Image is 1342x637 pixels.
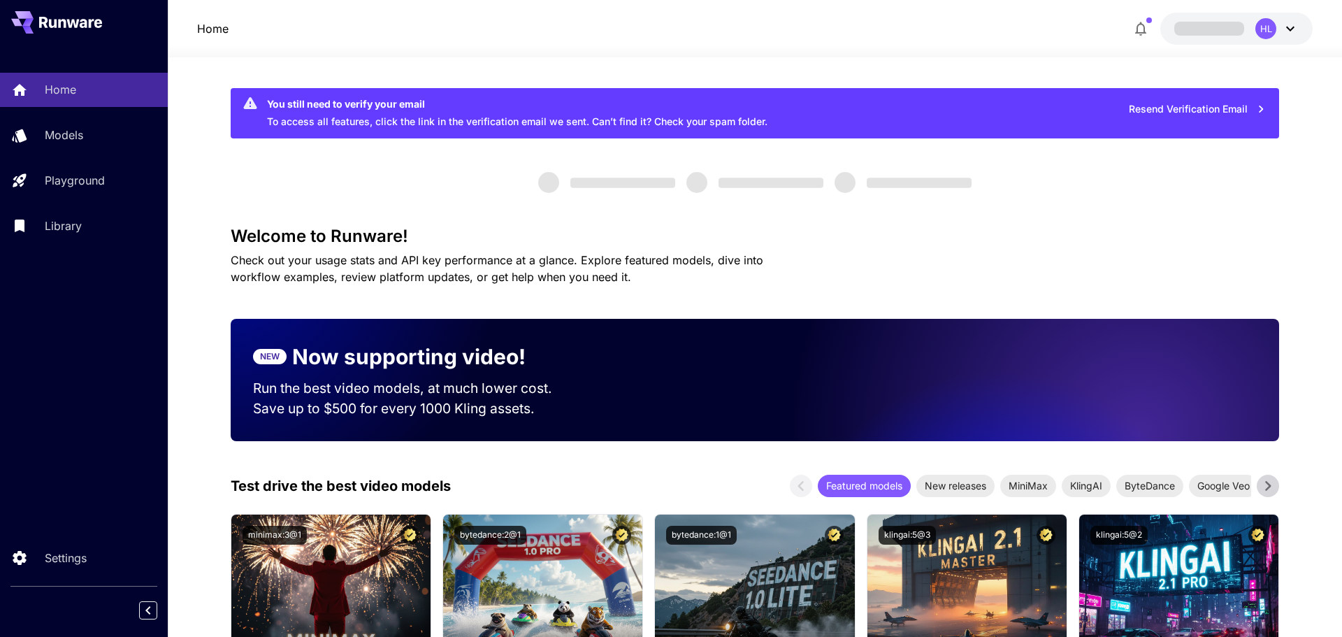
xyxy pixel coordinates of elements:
span: Check out your usage stats and API key performance at a glance. Explore featured models, dive int... [231,253,763,284]
p: Settings [45,550,87,566]
div: KlingAI [1062,475,1111,497]
button: bytedance:2@1 [454,526,526,545]
a: Home [197,20,229,37]
p: Run the best video models, at much lower cost. [253,378,579,399]
nav: breadcrumb [197,20,229,37]
span: Google Veo [1189,478,1258,493]
div: MiniMax [1000,475,1056,497]
p: Test drive the best video models [231,475,451,496]
div: To access all features, click the link in the verification email we sent. Can’t find it? Check yo... [267,92,767,134]
button: klingai:5@3 [879,526,936,545]
button: klingai:5@2 [1090,526,1148,545]
span: New releases [916,478,995,493]
div: Featured models [818,475,911,497]
button: Resend Verification Email [1121,95,1274,124]
span: KlingAI [1062,478,1111,493]
span: Featured models [818,478,911,493]
div: Google Veo [1189,475,1258,497]
button: Certified Model – Vetted for best performance and includes a commercial license. [401,526,419,545]
button: Collapse sidebar [139,601,157,620]
p: Save up to $500 for every 1000 Kling assets. [253,399,579,419]
button: bytedance:1@1 [666,526,737,545]
h3: Welcome to Runware! [231,227,1279,246]
div: HL [1255,18,1276,39]
p: Now supporting video! [292,341,526,373]
div: You still need to verify your email [267,96,767,111]
button: Certified Model – Vetted for best performance and includes a commercial license. [1248,526,1267,545]
p: Library [45,217,82,234]
span: MiniMax [1000,478,1056,493]
div: New releases [916,475,995,497]
button: HL [1160,13,1313,45]
button: Certified Model – Vetted for best performance and includes a commercial license. [825,526,844,545]
button: minimax:3@1 [243,526,307,545]
div: ByteDance [1116,475,1183,497]
p: NEW [260,350,280,363]
span: ByteDance [1116,478,1183,493]
p: Home [45,81,76,98]
p: Playground [45,172,105,189]
button: Certified Model – Vetted for best performance and includes a commercial license. [612,526,631,545]
div: Collapse sidebar [150,598,168,623]
p: Models [45,127,83,143]
button: Certified Model – Vetted for best performance and includes a commercial license. [1037,526,1055,545]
